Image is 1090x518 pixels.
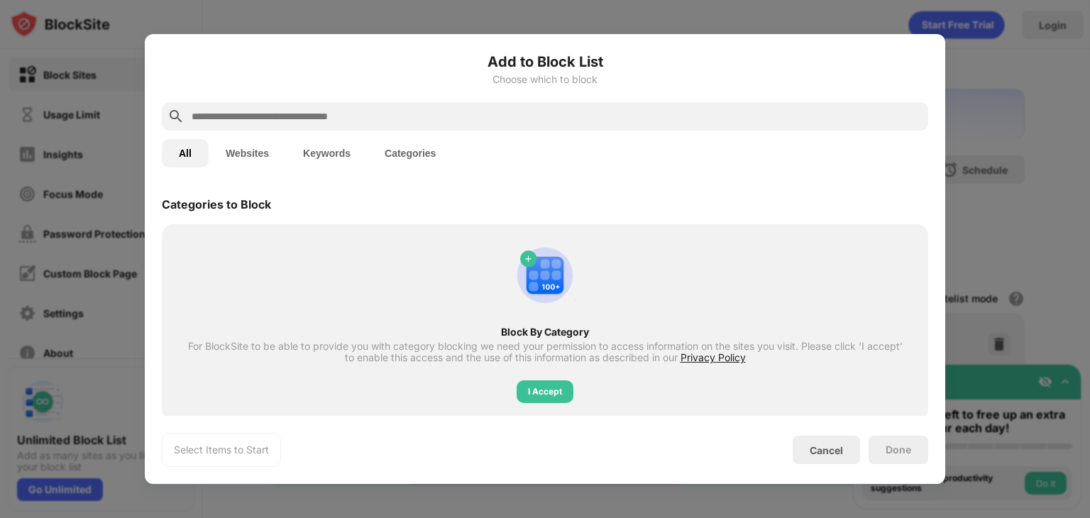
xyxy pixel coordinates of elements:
div: Choose which to block [162,74,928,85]
img: category-add.svg [511,241,579,309]
img: search.svg [167,108,185,125]
button: Categories [368,139,453,167]
div: Done [886,444,911,456]
div: Block By Category [187,326,903,338]
div: Cancel [810,444,843,456]
div: For BlockSite to be able to provide you with category blocking we need your permission to access ... [187,341,903,363]
div: Select Items to Start [174,443,269,457]
button: All [162,139,209,167]
button: Websites [209,139,286,167]
h6: Add to Block List [162,51,928,72]
div: I Accept [528,385,562,399]
button: Keywords [286,139,368,167]
div: Categories to Block [162,197,271,211]
span: Privacy Policy [681,351,746,363]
